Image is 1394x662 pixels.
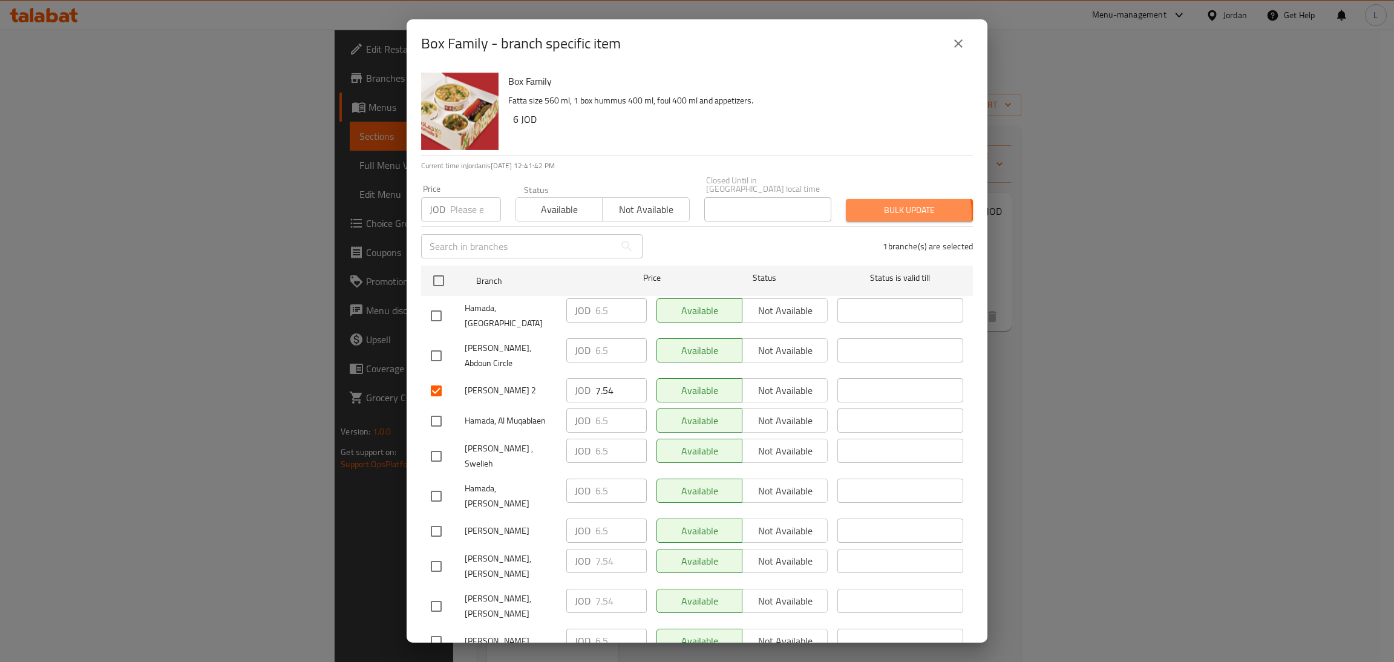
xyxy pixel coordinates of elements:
[595,549,647,573] input: Please enter price
[607,201,684,218] span: Not available
[421,160,973,171] p: Current time in Jordan is [DATE] 12:41:42 PM
[513,111,963,128] h6: 6 JOD
[595,378,647,402] input: Please enter price
[656,378,742,402] button: Available
[612,270,692,286] span: Price
[702,270,828,286] span: Status
[465,441,557,471] span: [PERSON_NAME] , Swelieh
[575,343,591,358] p: JOD
[595,519,647,543] input: Please enter price
[465,591,557,621] span: [PERSON_NAME], [PERSON_NAME]
[595,408,647,433] input: Please enter price
[595,589,647,613] input: Please enter price
[575,483,591,498] p: JOD
[465,481,557,511] span: Hamada, [PERSON_NAME]
[575,303,591,318] p: JOD
[575,634,591,648] p: JOD
[662,382,738,399] span: Available
[595,338,647,362] input: Please enter price
[465,413,557,428] span: Hamada, Al Muqablaen
[465,634,557,649] span: [PERSON_NAME]
[465,523,557,539] span: [PERSON_NAME]
[421,34,621,53] h2: Box Family - branch specific item
[476,274,602,289] span: Branch
[837,270,963,286] span: Status is valid till
[575,413,591,428] p: JOD
[508,73,963,90] h6: Box Family
[450,197,501,221] input: Please enter price
[465,551,557,582] span: [PERSON_NAME], [PERSON_NAME]
[944,29,973,58] button: close
[595,439,647,463] input: Please enter price
[595,479,647,503] input: Please enter price
[465,341,557,371] span: [PERSON_NAME], Abdoun Circle
[575,554,591,568] p: JOD
[846,199,973,221] button: Bulk update
[421,234,615,258] input: Search in branches
[856,203,963,218] span: Bulk update
[430,202,445,217] p: JOD
[883,240,973,252] p: 1 branche(s) are selected
[465,383,557,398] span: [PERSON_NAME] 2
[575,383,591,398] p: JOD
[465,301,557,331] span: Hamada, [GEOGRAPHIC_DATA]
[508,93,963,108] p: Fatta size 560 ml, 1 box hummus 400 ml, foul 400 ml and appetizers.
[521,201,598,218] span: Available
[602,197,689,221] button: Not available
[575,594,591,608] p: JOD
[575,523,591,538] p: JOD
[515,197,603,221] button: Available
[742,378,828,402] button: Not available
[575,444,591,458] p: JOD
[747,382,823,399] span: Not available
[421,73,499,150] img: Box Family
[595,629,647,653] input: Please enter price
[595,298,647,323] input: Please enter price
